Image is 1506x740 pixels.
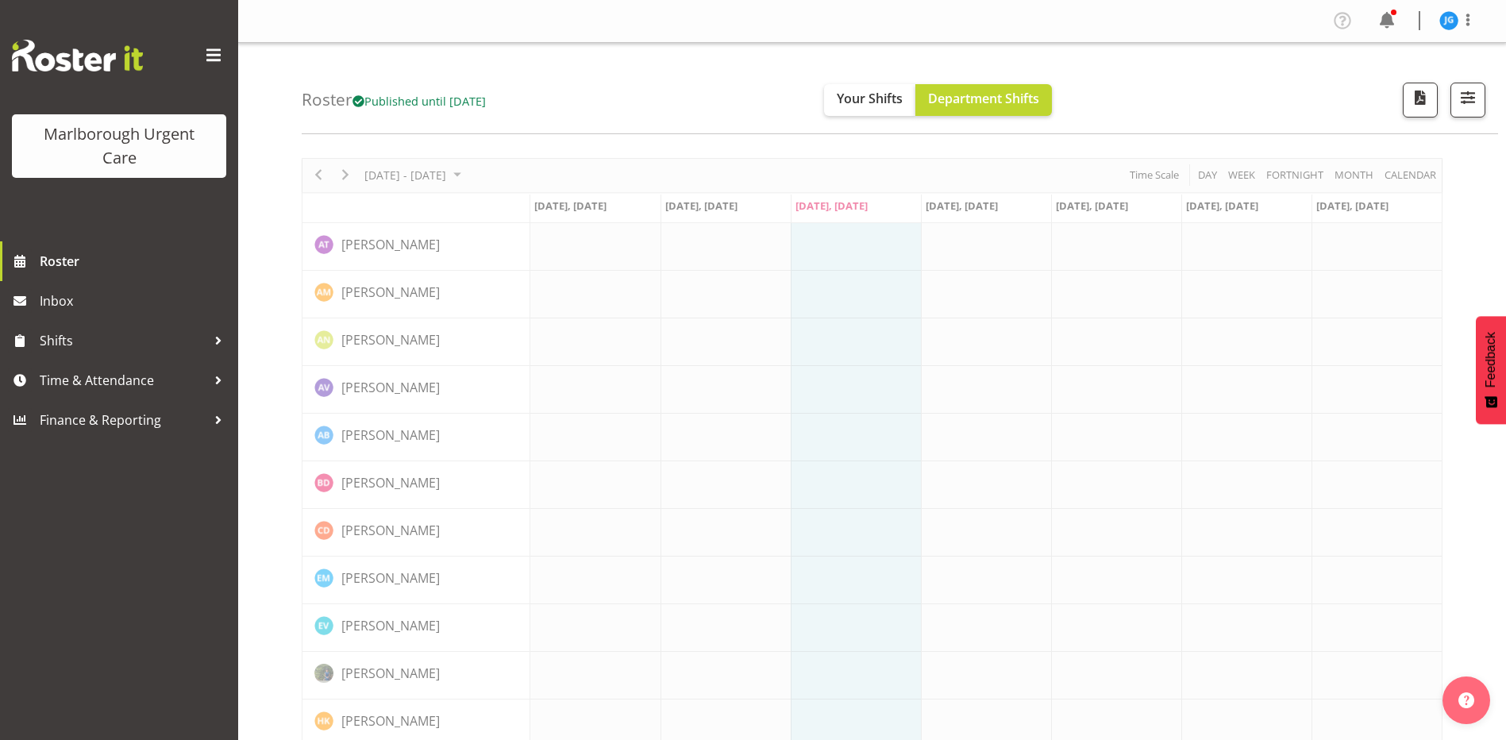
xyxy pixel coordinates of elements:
[1484,332,1498,387] span: Feedback
[40,408,206,432] span: Finance & Reporting
[824,84,915,116] button: Your Shifts
[352,93,486,109] span: Published until [DATE]
[1439,11,1458,30] img: josephine-godinez11850.jpg
[40,329,206,353] span: Shifts
[837,90,903,107] span: Your Shifts
[928,90,1039,107] span: Department Shifts
[915,84,1052,116] button: Department Shifts
[1476,316,1506,424] button: Feedback - Show survey
[1403,83,1438,118] button: Download a PDF of the roster according to the set date range.
[28,122,210,170] div: Marlborough Urgent Care
[40,289,230,313] span: Inbox
[40,249,230,273] span: Roster
[1450,83,1485,118] button: Filter Shifts
[40,368,206,392] span: Time & Attendance
[12,40,143,71] img: Rosterit website logo
[302,91,486,109] h4: Roster
[1458,692,1474,708] img: help-xxl-2.png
